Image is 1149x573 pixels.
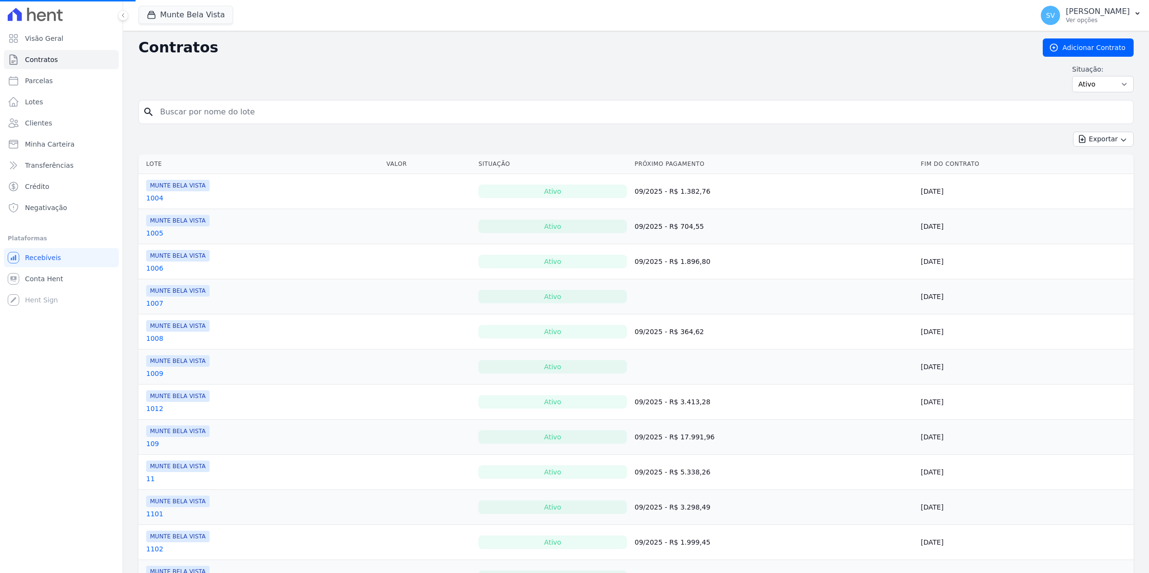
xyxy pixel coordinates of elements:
[25,76,53,86] span: Parcelas
[138,154,383,174] th: Lote
[1033,2,1149,29] button: SV [PERSON_NAME] Ver opções
[4,29,119,48] a: Visão Geral
[146,509,163,519] a: 1101
[146,334,163,343] a: 1008
[917,490,1134,525] td: [DATE]
[143,106,154,118] i: search
[917,314,1134,349] td: [DATE]
[4,71,119,90] a: Parcelas
[25,253,61,262] span: Recebíveis
[635,398,711,406] a: 09/2025 - R$ 3.413,28
[146,320,210,332] span: MUNTE BELA VISTA
[917,420,1134,455] td: [DATE]
[635,223,704,230] a: 09/2025 - R$ 704,55
[154,102,1129,122] input: Buscar por nome do lote
[475,154,631,174] th: Situação
[4,248,119,267] a: Recebíveis
[4,113,119,133] a: Clientes
[25,161,74,170] span: Transferências
[631,154,917,174] th: Próximo Pagamento
[917,349,1134,385] td: [DATE]
[146,461,210,472] span: MUNTE BELA VISTA
[478,360,627,374] div: Ativo
[25,97,43,107] span: Lotes
[917,279,1134,314] td: [DATE]
[146,404,163,413] a: 1012
[1046,12,1055,19] span: SV
[4,198,119,217] a: Negativação
[917,244,1134,279] td: [DATE]
[478,220,627,233] div: Ativo
[25,118,52,128] span: Clientes
[478,185,627,198] div: Ativo
[1073,132,1134,147] button: Exportar
[478,395,627,409] div: Ativo
[917,154,1134,174] th: Fim do Contrato
[146,263,163,273] a: 1006
[478,255,627,268] div: Ativo
[917,174,1134,209] td: [DATE]
[146,425,210,437] span: MUNTE BELA VISTA
[146,250,210,262] span: MUNTE BELA VISTA
[4,177,119,196] a: Crédito
[478,500,627,514] div: Ativo
[1043,38,1134,57] a: Adicionar Contrato
[146,474,155,484] a: 11
[635,503,711,511] a: 09/2025 - R$ 3.298,49
[25,34,63,43] span: Visão Geral
[146,531,210,542] span: MUNTE BELA VISTA
[146,369,163,378] a: 1009
[917,385,1134,420] td: [DATE]
[4,135,119,154] a: Minha Carteira
[25,203,67,212] span: Negativação
[138,6,233,24] button: Munte Bela Vista
[146,228,163,238] a: 1005
[146,285,210,297] span: MUNTE BELA VISTA
[635,258,711,265] a: 09/2025 - R$ 1.896,80
[146,544,163,554] a: 1102
[917,455,1134,490] td: [DATE]
[146,390,210,402] span: MUNTE BELA VISTA
[146,215,210,226] span: MUNTE BELA VISTA
[146,180,210,191] span: MUNTE BELA VISTA
[25,182,50,191] span: Crédito
[917,209,1134,244] td: [DATE]
[478,325,627,338] div: Ativo
[25,55,58,64] span: Contratos
[1072,64,1134,74] label: Situação:
[25,274,63,284] span: Conta Hent
[4,269,119,288] a: Conta Hent
[4,92,119,112] a: Lotes
[635,433,714,441] a: 09/2025 - R$ 17.991,96
[146,496,210,507] span: MUNTE BELA VISTA
[478,290,627,303] div: Ativo
[8,233,115,244] div: Plataformas
[917,525,1134,560] td: [DATE]
[146,299,163,308] a: 1007
[635,538,711,546] a: 09/2025 - R$ 1.999,45
[635,187,711,195] a: 09/2025 - R$ 1.382,76
[4,50,119,69] a: Contratos
[146,193,163,203] a: 1004
[635,468,711,476] a: 09/2025 - R$ 5.338,26
[1066,16,1130,24] p: Ver opções
[4,156,119,175] a: Transferências
[635,328,704,336] a: 09/2025 - R$ 364,62
[383,154,475,174] th: Valor
[478,536,627,549] div: Ativo
[1066,7,1130,16] p: [PERSON_NAME]
[138,39,1027,56] h2: Contratos
[478,465,627,479] div: Ativo
[146,355,210,367] span: MUNTE BELA VISTA
[25,139,75,149] span: Minha Carteira
[478,430,627,444] div: Ativo
[146,439,159,448] a: 109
